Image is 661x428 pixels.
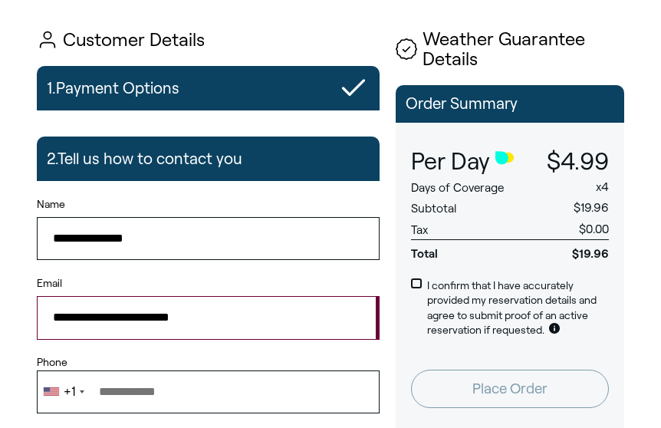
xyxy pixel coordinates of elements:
[37,66,380,110] button: 1.Payment Options
[427,278,609,338] p: I confirm that I have accurately provided my reservation details and agree to submit proof of an ...
[396,29,625,69] h1: Weather Guarantee Details
[47,142,242,176] h2: 2. Tell us how to contact you
[579,222,609,235] span: $0.00
[37,197,380,212] label: Name
[37,29,380,51] h1: Customer Details
[547,149,609,174] span: $4.99
[64,385,75,398] div: +1
[411,370,609,408] button: Place Order
[411,202,456,215] span: Subtotal
[411,239,534,262] span: Total
[37,137,380,181] button: 2.Tell us how to contact you
[574,201,609,214] span: $19.96
[47,71,179,105] h2: 1. Payment Options
[406,95,613,112] p: Order Summary
[411,181,504,194] span: Days of Coverage
[37,276,380,291] label: Email
[411,149,490,175] span: Per Day
[596,180,609,193] span: x 4
[37,355,380,370] label: Phone
[534,239,609,262] span: $19.96
[38,371,89,413] div: Telephone country code
[411,223,428,236] span: Tax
